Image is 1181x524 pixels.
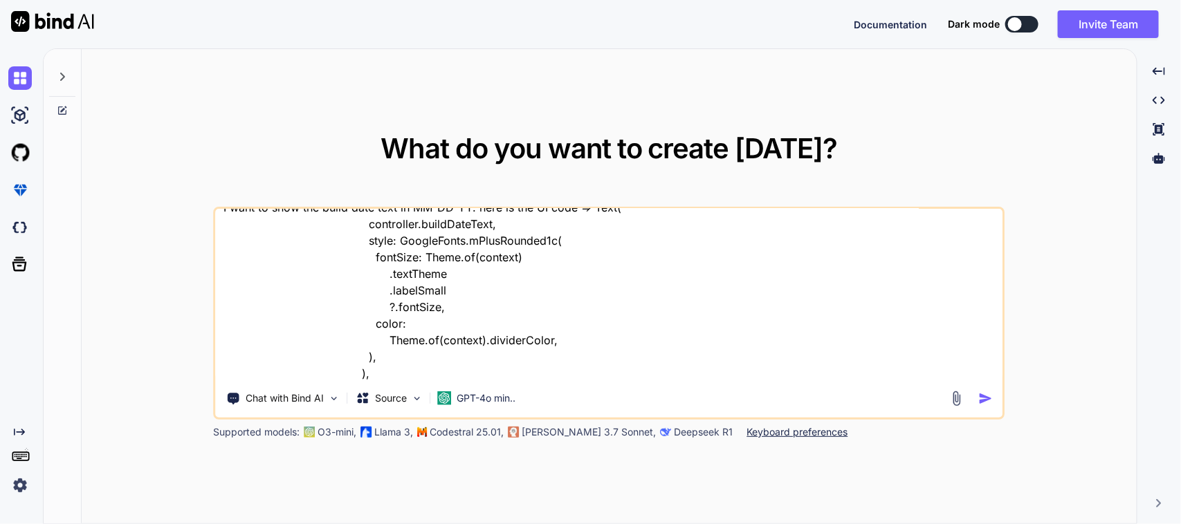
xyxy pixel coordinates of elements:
img: Mistral-AI [418,427,428,437]
p: Source [376,391,408,405]
p: Keyboard preferences [747,425,848,439]
img: premium [8,178,32,202]
img: GPT-4 [304,427,315,438]
textarea: I want to show the build date text in MM-DD-YY. here is the UI code => Text( controller.buildDate... [216,209,1003,380]
span: Documentation [854,19,927,30]
img: chat [8,66,32,90]
img: attachment [949,391,964,406]
img: icon [978,391,993,406]
p: Deepseek R1 [675,425,733,439]
img: Llama2 [361,427,372,438]
span: Dark mode [948,17,1000,31]
img: darkCloudIdeIcon [8,216,32,239]
img: settings [8,474,32,497]
span: What do you want to create [DATE]? [381,131,838,165]
img: Pick Tools [329,393,340,404]
p: Codestral 25.01, [430,425,504,439]
p: Chat with Bind AI [246,391,324,405]
img: Pick Models [412,393,423,404]
p: Supported models: [214,425,300,439]
img: claude [661,427,672,438]
p: [PERSON_NAME] 3.7 Sonnet, [522,425,657,439]
img: githubLight [8,141,32,165]
img: ai-studio [8,104,32,127]
img: GPT-4o mini [438,391,452,405]
button: Invite Team [1058,10,1159,38]
p: O3-mini, [318,425,357,439]
img: Bind AI [11,11,94,32]
img: claude [509,427,520,438]
p: Llama 3, [375,425,414,439]
button: Documentation [854,17,927,32]
p: GPT-4o min.. [457,391,516,405]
